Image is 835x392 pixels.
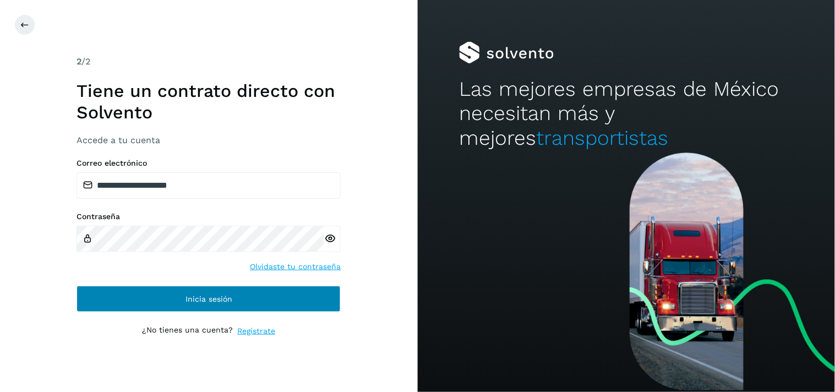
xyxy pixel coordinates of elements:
[77,159,341,168] label: Correo electrónico
[77,56,81,67] span: 2
[77,286,341,312] button: Inicia sesión
[77,212,341,221] label: Contraseña
[459,77,793,150] h2: Las mejores empresas de México necesitan más y mejores
[250,261,341,273] a: Olvidaste tu contraseña
[142,325,233,337] p: ¿No tienes una cuenta?
[77,80,341,123] h1: Tiene un contrato directo con Solvento
[185,295,232,303] span: Inicia sesión
[77,135,341,145] h3: Accede a tu cuenta
[237,325,275,337] a: Regístrate
[77,55,341,68] div: /2
[536,126,668,150] span: transportistas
